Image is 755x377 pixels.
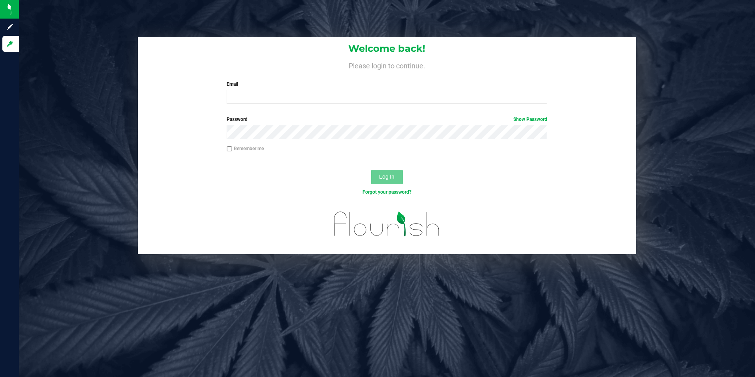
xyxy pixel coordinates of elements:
[379,173,394,180] span: Log In
[362,189,411,195] a: Forgot your password?
[227,81,547,88] label: Email
[513,117,547,122] a: Show Password
[371,170,403,184] button: Log In
[227,146,232,152] input: Remember me
[227,117,248,122] span: Password
[138,43,637,54] h1: Welcome back!
[138,60,637,70] h4: Please login to continue.
[6,40,14,48] inline-svg: Log in
[227,145,264,152] label: Remember me
[6,23,14,31] inline-svg: Sign up
[325,204,449,244] img: flourish_logo.svg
